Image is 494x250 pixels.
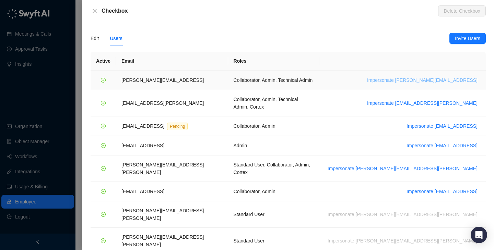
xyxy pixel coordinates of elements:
[367,99,478,107] span: Impersonate [EMAIL_ADDRESS][PERSON_NAME]
[167,123,188,130] span: Pending
[228,52,319,71] th: Roles
[101,78,106,83] span: check-circle
[121,234,204,247] span: [PERSON_NAME][EMAIL_ADDRESS][PERSON_NAME]
[121,100,204,106] span: [EMAIL_ADDRESS][PERSON_NAME]
[92,8,97,14] span: close
[438,5,486,16] button: Delete Checkbox
[121,162,204,175] span: [PERSON_NAME][EMAIL_ADDRESS][PERSON_NAME]
[102,7,438,15] div: Checkbox
[228,90,319,116] td: Collaborator, Admin, Technical Admin, Cortex
[228,116,319,136] td: Collaborator, Admin
[407,188,478,195] span: Impersonate [EMAIL_ADDRESS]
[228,201,319,228] td: Standard User
[91,35,99,42] div: Edit
[228,136,319,155] td: Admin
[325,210,480,218] button: Impersonate [PERSON_NAME][EMAIL_ADDRESS][PERSON_NAME]
[110,35,122,42] div: Users
[455,35,480,42] span: Invite Users
[228,71,319,90] td: Collaborator, Admin, Technical Admin
[91,7,99,15] button: Close
[101,101,106,105] span: check-circle
[91,52,116,71] th: Active
[407,142,478,149] span: Impersonate [EMAIL_ADDRESS]
[116,52,228,71] th: Email
[121,123,164,129] span: [EMAIL_ADDRESS]
[364,76,480,84] button: Impersonate [PERSON_NAME][EMAIL_ADDRESS]
[367,76,478,84] span: Impersonate [PERSON_NAME][EMAIL_ADDRESS]
[101,166,106,171] span: check-circle
[404,187,480,196] button: Impersonate [EMAIL_ADDRESS]
[101,143,106,148] span: check-circle
[101,238,106,243] span: check-circle
[101,212,106,217] span: check-circle
[121,77,204,83] span: [PERSON_NAME][EMAIL_ADDRESS]
[364,99,480,107] button: Impersonate [EMAIL_ADDRESS][PERSON_NAME]
[471,227,487,243] div: Open Intercom Messenger
[404,141,480,150] button: Impersonate [EMAIL_ADDRESS]
[228,155,319,182] td: Standard User, Collaborator, Admin, Cortex
[101,124,106,128] span: check-circle
[121,189,164,194] span: [EMAIL_ADDRESS]
[449,33,486,44] button: Invite Users
[325,164,480,173] button: Impersonate [PERSON_NAME][EMAIL_ADDRESS][PERSON_NAME]
[404,122,480,130] button: Impersonate [EMAIL_ADDRESS]
[407,122,478,130] span: Impersonate [EMAIL_ADDRESS]
[121,208,204,221] span: [PERSON_NAME][EMAIL_ADDRESS][PERSON_NAME]
[121,143,164,148] span: [EMAIL_ADDRESS]
[325,237,480,245] button: Impersonate [PERSON_NAME][EMAIL_ADDRESS][PERSON_NAME]
[328,165,478,172] span: Impersonate [PERSON_NAME][EMAIL_ADDRESS][PERSON_NAME]
[101,189,106,194] span: check-circle
[228,182,319,201] td: Collaborator, Admin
